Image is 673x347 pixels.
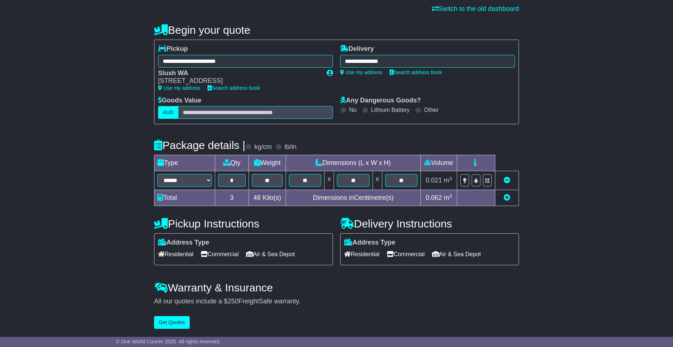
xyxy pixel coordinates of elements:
h4: Begin your quote [154,24,519,36]
span: m [444,177,452,184]
td: Kilo(s) [249,190,286,206]
div: All our quotes include a $ FreightSafe warranty. [154,298,519,306]
sup: 3 [449,176,452,181]
label: lb/in [285,143,297,151]
sup: 3 [449,193,452,199]
a: Search address book [390,69,442,75]
label: Goods Value [158,97,201,105]
span: 0.062 [426,194,442,201]
td: x [372,171,382,190]
span: 250 [227,298,238,305]
td: Volume [420,155,457,171]
td: Qty [215,155,249,171]
td: Dimensions (L x W x H) [286,155,421,171]
a: Add new item [504,194,510,201]
td: Total [154,190,215,206]
h4: Pickup Instructions [154,218,333,230]
div: Slush WA [158,69,319,77]
td: 3 [215,190,249,206]
span: © One World Courier 2025. All rights reserved. [116,339,221,344]
label: kg/cm [254,143,272,151]
a: Remove this item [504,177,510,184]
div: [STREET_ADDRESS] [158,77,319,85]
span: 48 [253,194,261,201]
label: Delivery [340,45,374,53]
label: Other [424,106,439,113]
a: Search address book [207,85,260,91]
span: 0.021 [426,177,442,184]
label: Address Type [344,239,395,247]
a: Use my address [158,85,200,91]
td: Type [154,155,215,171]
td: Dimensions in Centimetre(s) [286,190,421,206]
td: x [325,171,334,190]
td: Weight [249,155,286,171]
span: Residential [158,249,193,260]
label: Lithium Battery [371,106,410,113]
label: Any Dangerous Goods? [340,97,421,105]
span: Commercial [201,249,238,260]
label: Pickup [158,45,188,53]
span: Air & Sea Depot [432,249,481,260]
span: Residential [344,249,379,260]
span: Commercial [387,249,424,260]
span: m [444,194,452,201]
h4: Package details | [154,139,245,151]
a: Switch to the old dashboard [432,5,519,12]
a: Use my address [340,69,382,75]
label: AUD [158,106,178,119]
h4: Warranty & Insurance [154,282,519,294]
label: Address Type [158,239,209,247]
h4: Delivery Instructions [340,218,519,230]
label: No [349,106,356,113]
span: Air & Sea Depot [246,249,295,260]
button: Get Quotes [154,316,190,329]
